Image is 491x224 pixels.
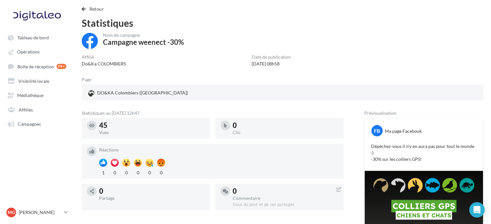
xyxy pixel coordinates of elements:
[57,64,66,69] div: 99+
[19,209,61,216] p: [PERSON_NAME]
[82,111,344,115] div: Statistiques au [DATE] 12h47
[8,209,15,216] span: MG
[99,122,205,129] div: 45
[233,202,338,208] div: Issus du post et de ses partages
[4,60,70,72] a: Boîte de réception 99+
[371,125,383,136] div: FB
[233,130,338,135] div: Clic
[18,121,41,127] span: Campagnes
[252,61,291,67] div: [DATE] 08h58
[87,88,217,98] a: DO&KA Colombiers ([GEOGRAPHIC_DATA])
[17,63,54,69] span: Boîte de réception
[233,122,338,129] div: 0
[103,33,184,37] div: Nom de campagne
[4,46,70,57] a: Opérations
[4,89,70,101] a: Médiathèque
[18,78,49,83] span: Visibilité locale
[103,39,184,46] div: Campagne weenect -30%
[99,188,205,195] div: 0
[82,61,126,67] div: Do&Ka COLOMBIERS
[89,6,104,12] span: Retour
[17,49,40,55] span: Opérations
[157,168,165,176] div: 0
[17,35,49,40] span: Tableau de bord
[82,55,126,59] div: Affilié
[87,88,189,98] div: DO&KA Colombiers ([GEOGRAPHIC_DATA])
[4,32,70,43] a: Tableau de bord
[99,130,205,135] div: Vues
[233,188,338,195] div: 0
[364,111,483,115] div: Prévisualisation
[469,202,485,218] div: Open Intercom Messenger
[99,196,205,200] div: Partage
[145,168,153,176] div: 0
[19,107,33,112] span: Affiliés
[82,5,107,13] button: Retour
[385,128,422,134] div: Ma page Facebook
[82,18,483,28] div: Statistiques
[371,143,477,162] p: Dépéchez-vous il n'y en aura pas pour tout le monde :) -30% sur les colliers GPS!
[4,103,70,115] a: Affiliés
[99,148,338,152] div: Réactions
[134,168,142,176] div: 0
[82,77,97,82] div: Page
[252,55,291,59] div: Date de publication
[99,168,107,176] div: 1
[122,168,130,176] div: 0
[111,168,119,176] div: 0
[4,75,70,86] a: Visibilité locale
[17,93,43,98] span: Médiathèque
[233,196,338,200] div: Commentaire
[4,118,70,129] a: Campagnes
[5,206,69,219] a: MG [PERSON_NAME]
